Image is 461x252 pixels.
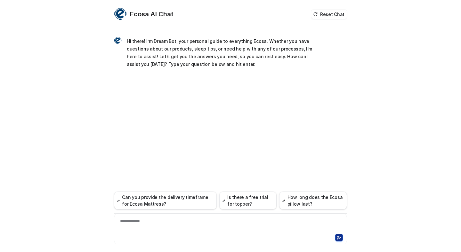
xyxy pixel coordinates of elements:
[279,192,347,209] button: How long does the Ecosa pillow last?
[114,192,217,209] button: Can you provide the delivery timeframe for Ecosa Mattress?
[311,10,347,19] button: Reset Chat
[130,10,174,19] h2: Ecosa AI Chat
[219,192,277,209] button: Is there a free trial for topper?
[114,8,127,20] img: Widget
[127,37,314,68] p: Hi there! I’m Dream Bot, your personal guide to everything Ecosa. Whether you have questions abou...
[114,37,122,44] img: Widget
